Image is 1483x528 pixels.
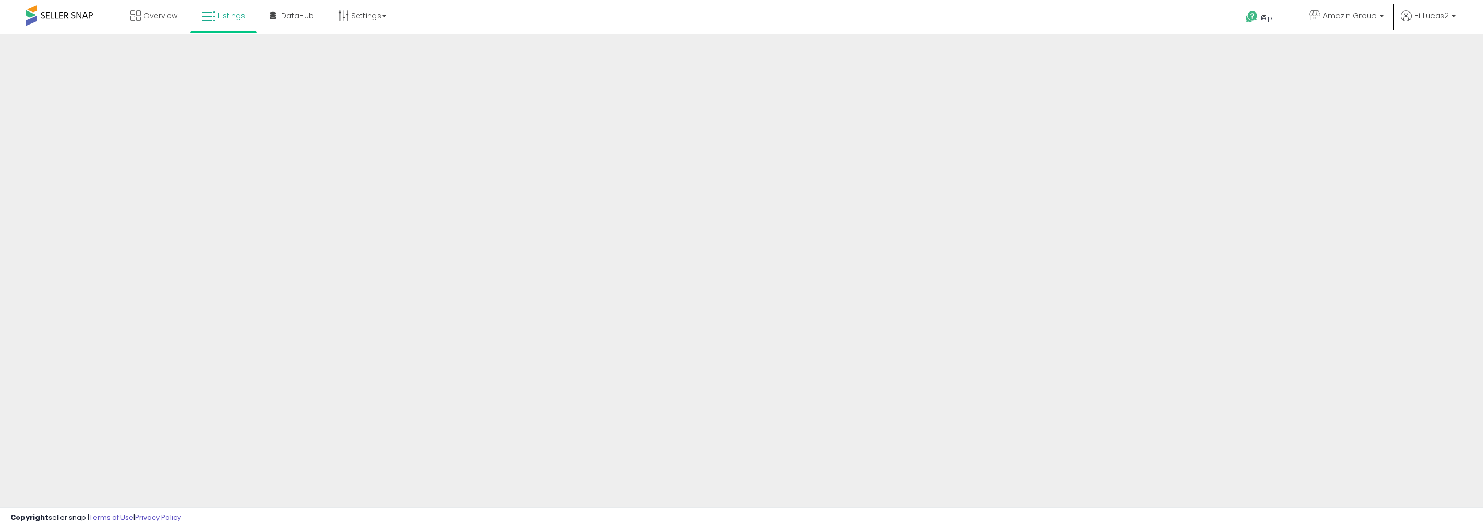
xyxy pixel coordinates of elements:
[1323,10,1377,21] span: Amazin Group
[1401,10,1456,34] a: Hi Lucas2
[1245,10,1258,23] i: Get Help
[1414,10,1449,21] span: Hi Lucas2
[281,10,314,21] span: DataHub
[1237,3,1293,34] a: Help
[1258,14,1272,22] span: Help
[218,10,245,21] span: Listings
[143,10,177,21] span: Overview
